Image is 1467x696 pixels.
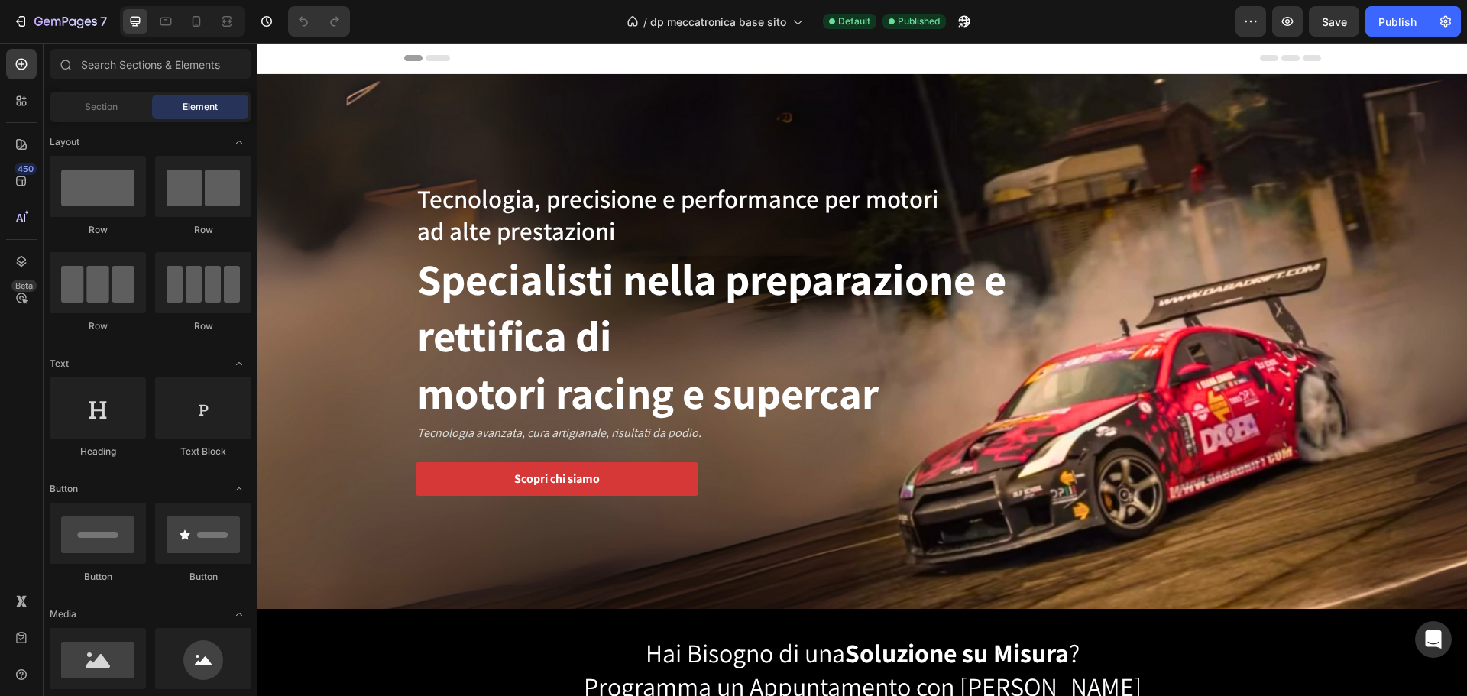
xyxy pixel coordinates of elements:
[50,319,146,333] div: Row
[650,14,786,30] span: dp meccatronica base sito
[588,593,811,627] strong: Soluzione su Misura
[1415,621,1452,658] div: Open Intercom Messenger
[50,570,146,584] div: Button
[643,14,647,30] span: /
[50,607,76,621] span: Media
[1322,15,1347,28] span: Save
[50,135,79,149] span: Layout
[15,163,37,175] div: 450
[227,602,251,626] span: Toggle open
[50,223,146,237] div: Row
[257,43,1467,696] iframe: Design area
[11,280,37,292] div: Beta
[898,15,940,28] span: Published
[183,100,218,114] span: Element
[85,100,118,114] span: Section
[1378,14,1417,30] div: Publish
[6,6,114,37] button: 7
[1365,6,1430,37] button: Publish
[227,130,251,154] span: Toggle open
[227,477,251,501] span: Toggle open
[50,357,69,371] span: Text
[155,445,251,458] div: Text Block
[155,319,251,333] div: Row
[50,49,251,79] input: Search Sections & Elements
[288,6,350,37] div: Undo/Redo
[1309,6,1359,37] button: Save
[100,12,107,31] p: 7
[838,15,870,28] span: Default
[155,223,251,237] div: Row
[50,445,146,458] div: Heading
[50,482,78,496] span: Button
[147,592,1064,662] h2: Hai Bisogno di una ? Programma un Appuntamento con [PERSON_NAME]
[227,351,251,376] span: Toggle open
[155,570,251,584] div: Button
